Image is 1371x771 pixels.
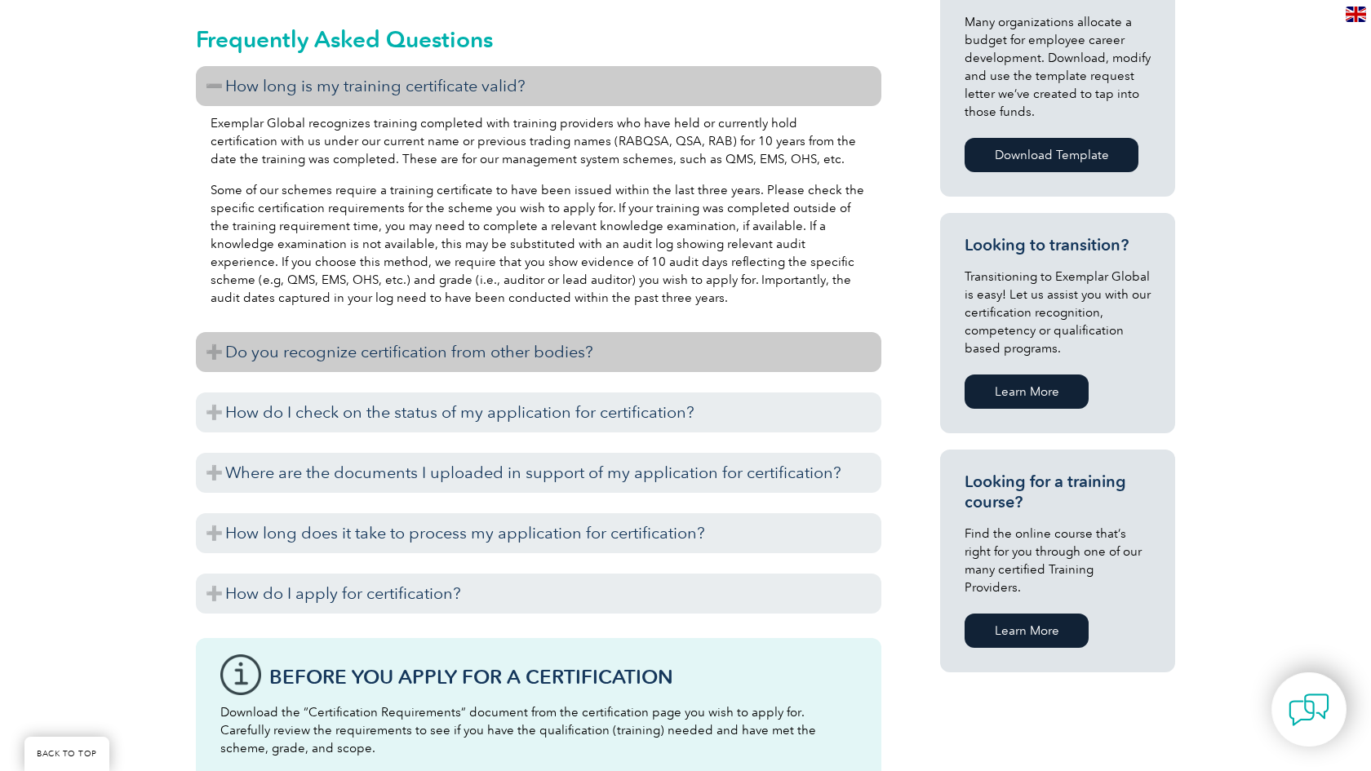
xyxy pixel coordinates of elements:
[965,235,1151,255] h3: Looking to transition?
[196,26,881,52] h2: Frequently Asked Questions
[965,138,1138,172] a: Download Template
[196,453,881,493] h3: Where are the documents I uploaded in support of my application for certification?
[1289,689,1329,730] img: contact-chat.png
[220,703,857,757] p: Download the “Certification Requirements” document from the certification page you wish to apply ...
[965,13,1151,121] p: Many organizations allocate a budget for employee career development. Download, modify and use th...
[196,392,881,432] h3: How do I check on the status of my application for certification?
[965,614,1089,648] a: Learn More
[196,66,881,106] h3: How long is my training certificate valid?
[965,268,1151,357] p: Transitioning to Exemplar Global is easy! Let us assist you with our certification recognition, c...
[965,472,1151,512] h3: Looking for a training course?
[211,181,867,307] p: Some of our schemes require a training certificate to have been issued within the last three year...
[269,667,857,687] h3: Before You Apply For a Certification
[1346,7,1366,22] img: en
[196,513,881,553] h3: How long does it take to process my application for certification?
[211,114,867,168] p: Exemplar Global recognizes training completed with training providers who have held or currently ...
[196,574,881,614] h3: How do I apply for certification?
[24,737,109,771] a: BACK TO TOP
[965,374,1089,409] a: Learn More
[965,525,1151,596] p: Find the online course that’s right for you through one of our many certified Training Providers.
[196,332,881,372] h3: Do you recognize certification from other bodies?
